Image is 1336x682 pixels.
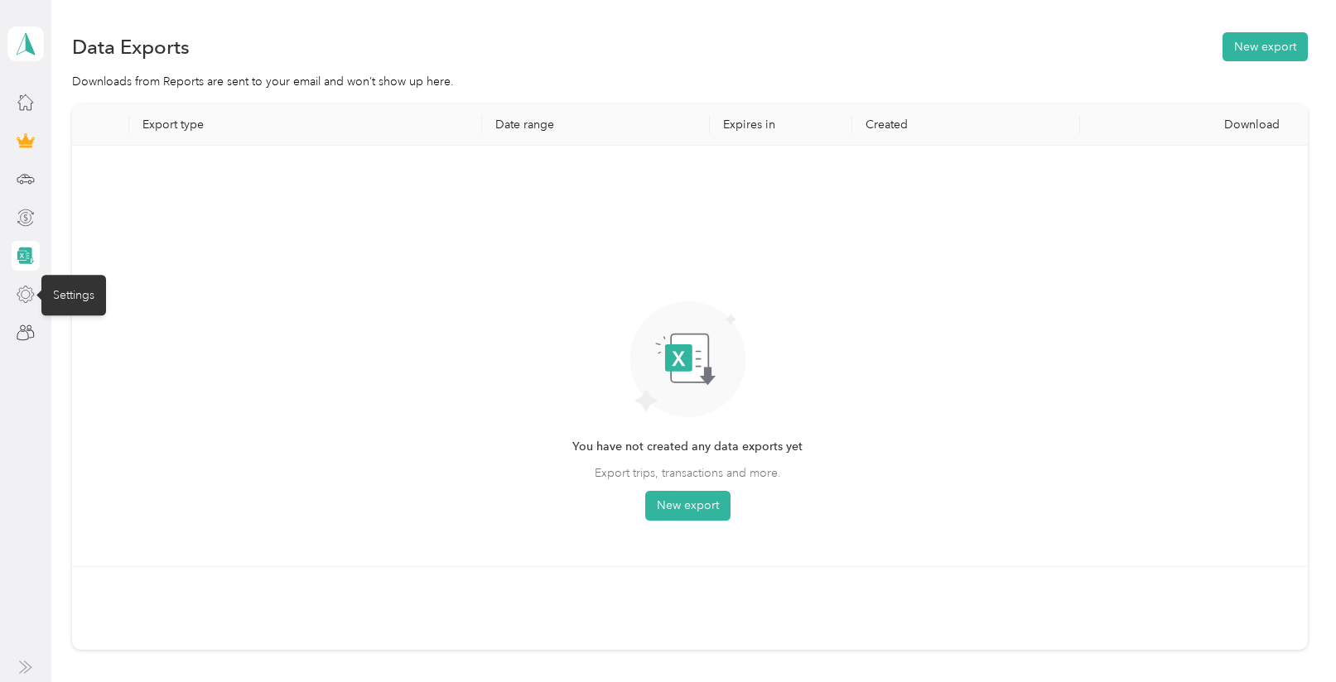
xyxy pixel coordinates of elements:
span: You have not created any data exports yet [572,438,803,456]
span: Export trips, transactions and more. [595,464,781,482]
th: Export type [129,104,482,146]
th: Created [852,104,1080,146]
div: Settings [41,275,106,315]
th: Date range [482,104,710,146]
button: New export [1223,32,1308,61]
h1: Data Exports [72,38,190,55]
div: Download [1093,118,1295,132]
th: Expires in [710,104,852,146]
iframe: Everlance-gr Chat Button Frame [1243,589,1336,682]
div: Downloads from Reports are sent to your email and won’t show up here. [72,73,1308,90]
button: New export [645,491,731,521]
